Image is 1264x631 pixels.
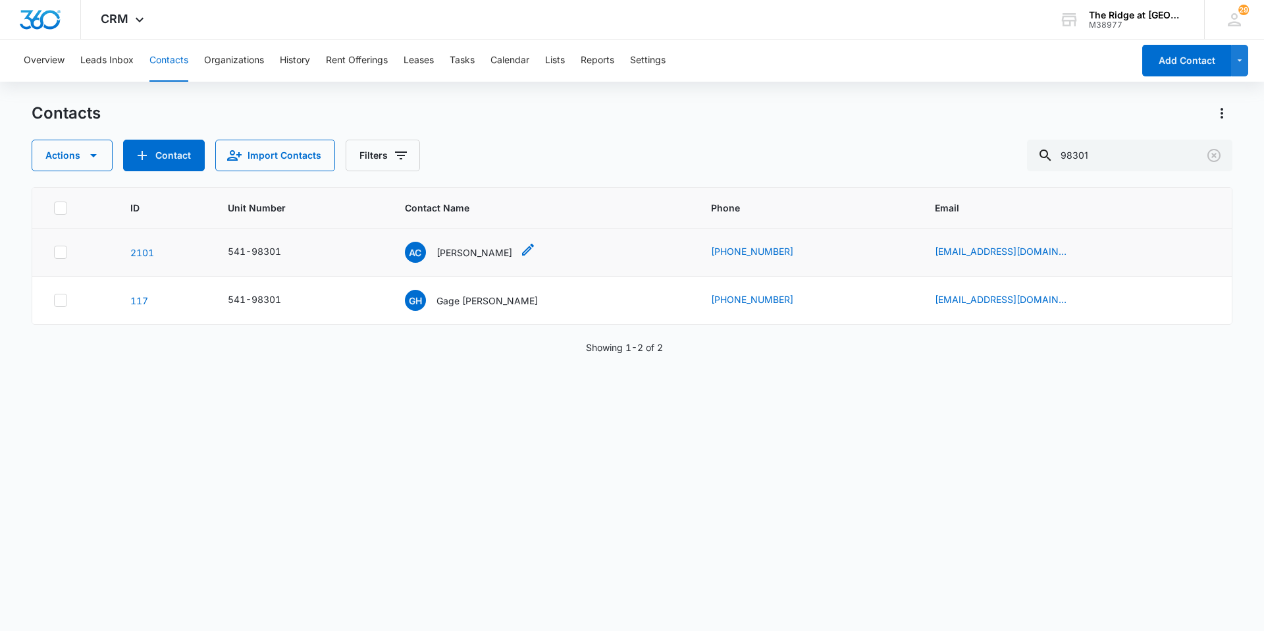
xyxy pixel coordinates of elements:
button: Settings [630,40,666,82]
button: Actions [1211,103,1232,124]
button: Leases [404,40,434,82]
span: Phone [711,201,884,215]
button: Organizations [204,40,264,82]
a: [EMAIL_ADDRESS][DOMAIN_NAME] [935,292,1066,306]
button: Filters [346,140,420,171]
button: Import Contacts [215,140,335,171]
h1: Contacts [32,103,101,123]
a: [PHONE_NUMBER] [711,292,793,306]
button: History [280,40,310,82]
button: Overview [24,40,65,82]
div: Contact Name - Gage Hundertmark - Select to Edit Field [405,290,562,311]
span: Contact Name [405,201,660,215]
button: Leads Inbox [80,40,134,82]
button: Calendar [490,40,529,82]
span: ID [130,201,177,215]
button: Tasks [450,40,475,82]
div: Email - drecis3103@gmail.com - Select to Edit Field [935,244,1090,260]
a: [PHONE_NUMBER] [711,244,793,258]
div: 541-98301 [228,292,281,306]
span: AC [405,242,426,263]
p: Gage [PERSON_NAME] [436,294,538,308]
button: Reports [581,40,614,82]
span: CRM [101,12,128,26]
p: [PERSON_NAME] [436,246,512,260]
div: Email - meta100mark@yahoo.com - Select to Edit Field [935,292,1090,308]
span: 29 [1238,5,1249,15]
button: Contacts [149,40,188,82]
button: Lists [545,40,565,82]
div: 541-98301 [228,244,281,258]
div: Unit Number - 541-98301 - Select to Edit Field [228,292,305,308]
div: account name [1089,10,1185,20]
div: account id [1089,20,1185,30]
input: Search Contacts [1027,140,1232,171]
button: Rent Offerings [326,40,388,82]
span: Email [935,201,1192,215]
span: Unit Number [228,201,373,215]
a: Navigate to contact details page for Gage Hundertmark [130,295,148,306]
a: [EMAIL_ADDRESS][DOMAIN_NAME] [935,244,1066,258]
span: GH [405,290,426,311]
button: Clear [1203,145,1224,166]
div: Phone - (951) 970-3440 - Select to Edit Field [711,292,817,308]
div: Contact Name - Andrea Cisneroz - Select to Edit Field [405,242,536,263]
div: Unit Number - 541-98301 - Select to Edit Field [228,244,305,260]
button: Add Contact [123,140,205,171]
a: Navigate to contact details page for Andrea Cisneroz [130,247,154,258]
button: Actions [32,140,113,171]
div: notifications count [1238,5,1249,15]
button: Add Contact [1142,45,1231,76]
p: Showing 1-2 of 2 [586,341,663,354]
div: Phone - (720) 979-3449 - Select to Edit Field [711,244,817,260]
